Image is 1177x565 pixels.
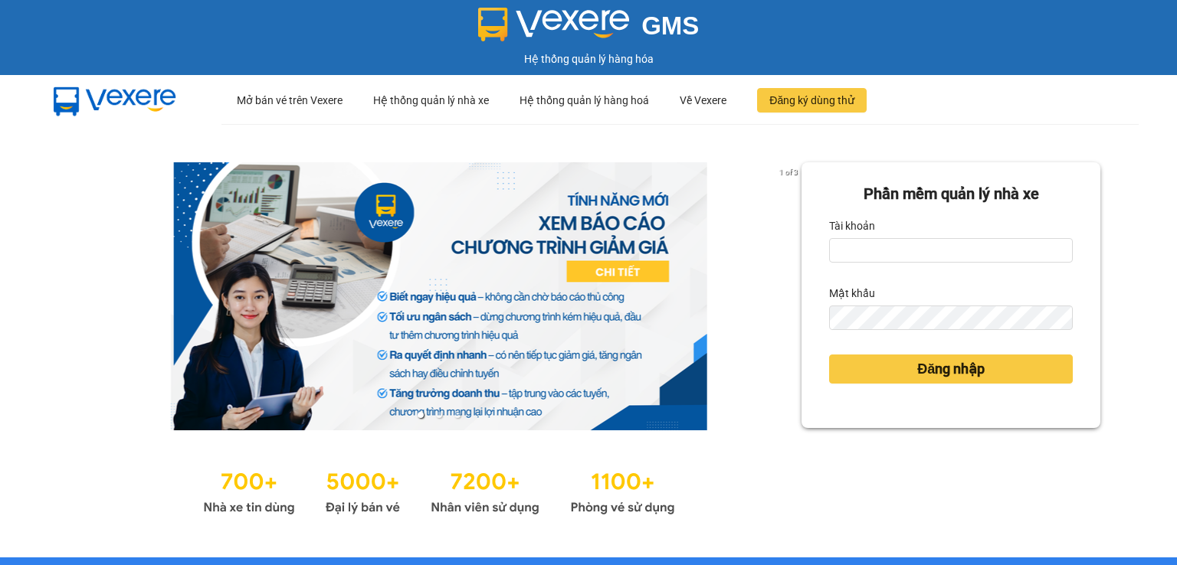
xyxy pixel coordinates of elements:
[829,238,1073,263] input: Tài khoản
[520,76,649,125] div: Hệ thống quản lý hàng hoá
[436,412,442,418] li: slide item 2
[77,162,98,430] button: previous slide / item
[38,75,192,126] img: mbUUG5Q.png
[4,51,1173,67] div: Hệ thống quản lý hàng hóa
[829,214,875,238] label: Tài khoản
[418,412,424,418] li: slide item 1
[237,76,343,125] div: Mở bán vé trên Vexere
[454,412,461,418] li: slide item 3
[203,461,675,519] img: Statistics.png
[641,11,699,40] span: GMS
[769,92,854,109] span: Đăng ký dùng thử
[680,76,726,125] div: Về Vexere
[917,358,985,380] span: Đăng nhập
[478,23,700,35] a: GMS
[478,8,630,41] img: logo 2
[829,305,1073,330] input: Mật khẩu
[829,182,1073,206] div: Phần mềm quản lý nhà xe
[373,76,489,125] div: Hệ thống quản lý nhà xe
[775,162,802,182] p: 1 of 3
[780,162,802,430] button: next slide / item
[829,354,1073,384] button: Đăng nhập
[757,88,867,113] button: Đăng ký dùng thử
[829,281,875,305] label: Mật khẩu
